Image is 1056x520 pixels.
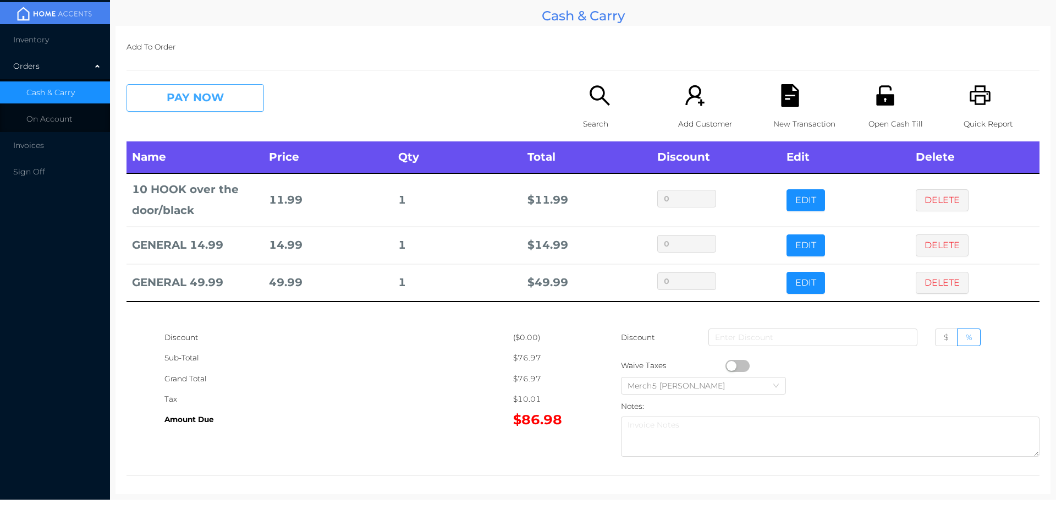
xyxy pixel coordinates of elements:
div: Sub-Total [164,348,513,368]
button: EDIT [787,189,825,211]
div: $86.98 [513,409,583,430]
div: ($0.00) [513,327,583,348]
button: EDIT [787,234,825,256]
td: 10 HOOK over the door/black [127,173,263,226]
div: Discount [164,327,513,348]
span: Sign Off [13,167,45,177]
span: Inventory [13,35,49,45]
div: Merch5 Lawrence [628,377,736,394]
button: EDIT [787,272,825,294]
td: $ 49.99 [522,264,651,302]
button: DELETE [916,272,969,294]
button: PAY NOW [127,84,264,112]
span: Cash & Carry [26,87,75,97]
i: icon: unlock [874,84,897,107]
p: Add Customer [678,114,754,134]
div: Tax [164,389,513,409]
div: Amount Due [164,409,513,430]
th: Edit [781,141,910,173]
div: 1 [398,235,516,255]
i: icon: printer [969,84,992,107]
th: Price [263,141,393,173]
div: Grand Total [164,369,513,389]
i: icon: down [773,382,779,390]
td: $ 14.99 [522,227,651,264]
div: $76.97 [513,348,583,368]
div: 1 [398,190,516,210]
p: Search [583,114,659,134]
td: 14.99 [263,227,393,264]
label: Notes: [621,402,644,410]
span: On Account [26,114,73,124]
i: icon: search [588,84,611,107]
th: Qty [393,141,522,173]
th: Name [127,141,263,173]
span: Invoices [13,140,44,150]
td: $ 11.99 [522,173,651,226]
img: mainBanner [13,6,96,22]
div: 1 [398,272,516,293]
p: Discount [621,327,656,348]
td: 49.99 [263,264,393,302]
div: Waive Taxes [621,355,725,376]
i: icon: user-add [684,84,706,107]
th: Delete [910,141,1039,173]
button: DELETE [916,189,969,211]
i: icon: file-text [779,84,801,107]
td: GENERAL 49.99 [127,264,263,302]
button: DELETE [916,234,969,256]
th: Total [522,141,651,173]
p: Add To Order [127,37,1039,57]
p: Open Cash Till [868,114,944,134]
span: % [966,332,972,342]
p: Quick Report [964,114,1039,134]
input: Enter Discount [708,329,917,346]
div: Cash & Carry [116,6,1050,26]
div: $10.01 [513,389,583,409]
th: Discount [652,141,781,173]
td: 11.99 [263,173,393,226]
p: New Transaction [773,114,849,134]
span: $ [944,332,949,342]
td: GENERAL 14.99 [127,227,263,264]
div: $76.97 [513,369,583,389]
